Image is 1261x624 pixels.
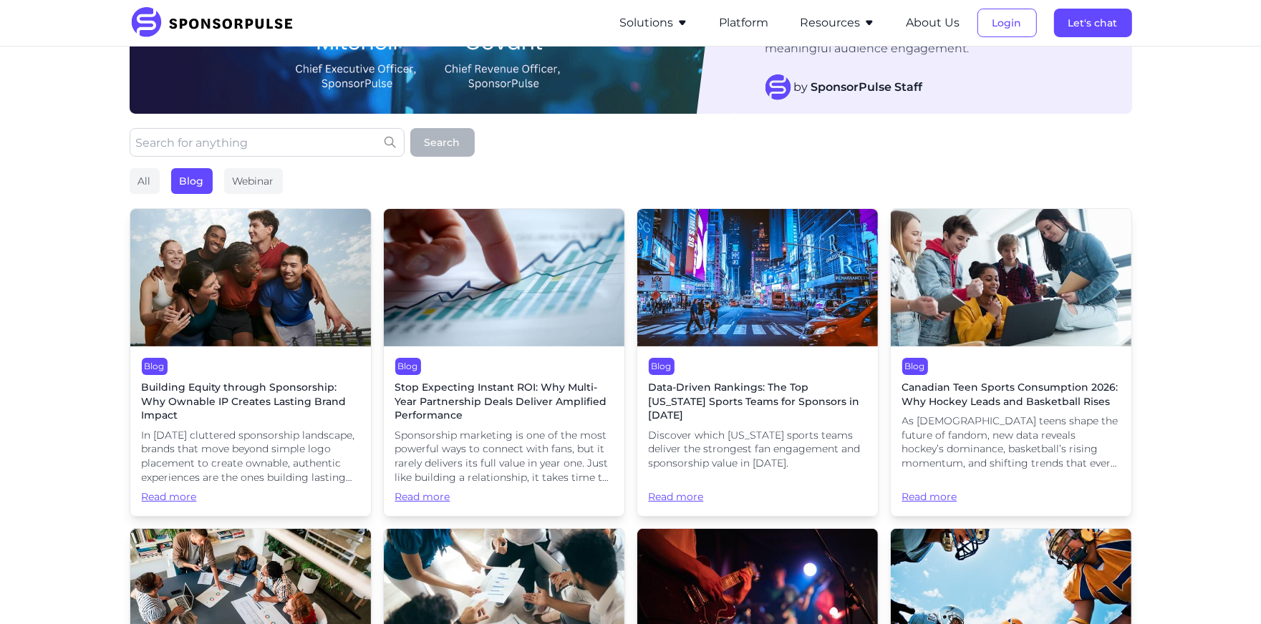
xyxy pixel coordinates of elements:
[902,381,1120,409] span: Canadian Teen Sports Consumption 2026: Why Hockey Leads and Basketball Rises
[902,477,1120,504] span: Read more
[142,429,359,484] span: In [DATE] cluttered sponsorship landscape, brands that move beyond simple logo placement to creat...
[890,208,1132,517] a: BlogCanadian Teen Sports Consumption 2026: Why Hockey Leads and Basketball RisesAs [DEMOGRAPHIC_D...
[142,381,359,423] span: Building Equity through Sponsorship: Why Ownable IP Creates Lasting Brand Impact
[649,429,866,471] span: Discover which [US_STATE] sports teams deliver the strongest fan engagement and sponsorship value...
[649,381,866,423] span: Data-Driven Rankings: The Top [US_STATE] Sports Teams for Sponsors in [DATE]
[801,14,875,31] button: Resources
[891,209,1131,346] img: Getty images courtesy of Unsplash
[794,79,923,96] span: by
[811,80,923,94] strong: SponsorPulse Staff
[902,414,1120,470] span: As [DEMOGRAPHIC_DATA] teens shape the future of fandom, new data reveals hockey’s dominance, bask...
[142,490,359,504] span: Read more
[720,16,769,29] a: Platform
[130,209,371,346] img: Photo by Leire Cavia, courtesy of Unsplash
[384,209,624,346] img: Sponsorship ROI image
[902,358,928,375] div: Blog
[1054,16,1132,29] a: Let's chat
[649,477,866,504] span: Read more
[130,128,405,157] input: Search for anything
[1189,555,1261,624] iframe: Chat Widget
[385,137,396,148] img: search icon
[130,168,160,194] div: All
[410,128,475,157] button: Search
[720,14,769,31] button: Platform
[977,16,1037,29] a: Login
[765,74,791,100] img: SponsorPulse Staff
[395,358,421,375] div: Blog
[395,490,613,504] span: Read more
[907,16,960,29] a: About Us
[907,14,960,31] button: About Us
[224,168,283,194] div: Webinar
[142,358,168,375] div: Blog
[637,209,878,346] img: Photo by Andreas Niendorf courtesy of Unsplash
[637,208,879,517] a: BlogData-Driven Rankings: The Top [US_STATE] Sports Teams for Sponsors in [DATE]Discover which [U...
[620,14,688,31] button: Solutions
[395,429,613,484] span: Sponsorship marketing is one of the most powerful ways to connect with fans, but it rarely delive...
[130,7,304,39] img: SponsorPulse
[977,9,1037,37] button: Login
[130,208,372,517] a: BlogBuilding Equity through Sponsorship: Why Ownable IP Creates Lasting Brand ImpactIn [DATE] clu...
[649,358,675,375] div: Blog
[171,168,213,194] div: Blog
[1054,9,1132,37] button: Let's chat
[395,381,613,423] span: Stop Expecting Instant ROI: Why Multi-Year Partnership Deals Deliver Amplified Performance
[383,208,625,517] a: BlogStop Expecting Instant ROI: Why Multi-Year Partnership Deals Deliver Amplified PerformanceSpo...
